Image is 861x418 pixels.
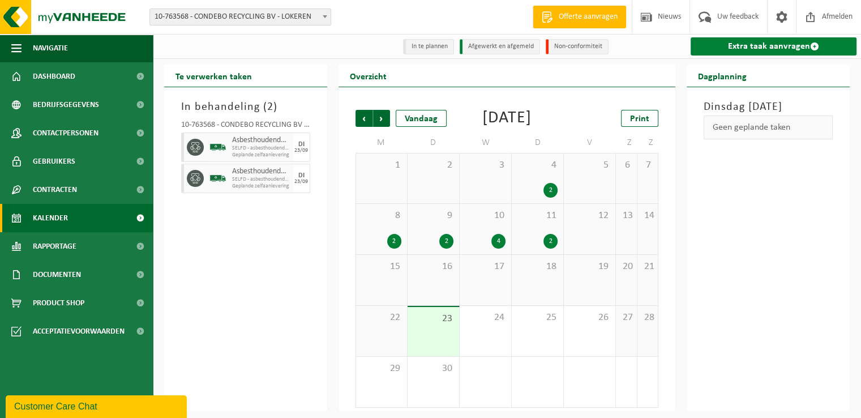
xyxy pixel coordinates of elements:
[33,91,99,119] span: Bedrijfsgegevens
[373,110,390,127] span: Volgende
[616,133,637,153] td: Z
[569,159,610,172] span: 5
[569,261,610,273] span: 19
[150,9,331,25] span: 10-763568 - CONDEBO RECYCLING BV - LOKEREN
[465,261,506,273] span: 17
[413,210,453,222] span: 9
[517,261,558,273] span: 18
[33,204,68,232] span: Kalender
[637,133,659,153] td: Z
[622,159,631,172] span: 6
[298,172,305,179] div: DI
[298,141,305,148] div: DI
[413,261,453,273] span: 16
[517,312,558,324] span: 25
[33,261,81,289] span: Documenten
[33,119,98,147] span: Contactpersonen
[294,179,308,185] div: 23/09
[512,133,564,153] td: D
[643,210,653,222] span: 14
[413,313,453,325] span: 23
[643,159,653,172] span: 7
[569,312,610,324] span: 26
[362,362,401,375] span: 29
[355,110,372,127] span: Vorige
[622,261,631,273] span: 20
[704,116,833,139] div: Geen geplande taken
[362,261,401,273] span: 15
[621,110,658,127] a: Print
[465,210,506,222] span: 10
[413,362,453,375] span: 30
[630,114,649,123] span: Print
[396,110,447,127] div: Vandaag
[622,312,631,324] span: 27
[33,289,84,317] span: Product Shop
[413,159,453,172] span: 2
[232,183,290,190] span: Geplande zelfaanlevering
[387,234,401,249] div: 2
[543,183,558,198] div: 2
[517,210,558,222] span: 11
[181,99,310,116] h3: In behandeling ( )
[687,65,758,87] h2: Dagplanning
[465,312,506,324] span: 24
[232,152,290,159] span: Geplande zelfaanlevering
[33,176,77,204] span: Contracten
[564,133,616,153] td: V
[517,159,558,172] span: 4
[232,176,290,183] span: SELFD - asbesthoudende bouwmaterialen cementgebonden (HGB)
[543,234,558,249] div: 2
[465,159,506,172] span: 3
[546,39,609,54] li: Non-conformiteit
[704,99,833,116] h3: Dinsdag [DATE]
[691,37,856,56] a: Extra taak aanvragen
[164,65,263,87] h2: Te verwerken taken
[33,34,68,62] span: Navigatie
[339,65,398,87] h2: Overzicht
[355,133,408,153] td: M
[33,62,75,91] span: Dashboard
[362,312,401,324] span: 22
[33,232,76,261] span: Rapportage
[460,39,540,54] li: Afgewerkt en afgemeld
[622,210,631,222] span: 13
[181,121,310,133] div: 10-763568 - CONDEBO RECYCLING BV - LOKEREN
[6,393,189,418] iframe: chat widget
[232,136,290,145] span: Asbesthoudende bouwmaterialen cementgebonden (hechtgebonden)
[439,234,453,249] div: 2
[408,133,460,153] td: D
[149,8,331,25] span: 10-763568 - CONDEBO RECYCLING BV - LOKEREN
[643,261,653,273] span: 21
[232,167,290,176] span: Asbesthoudende bouwmaterialen cementgebonden (hechtgebonden)
[569,210,610,222] span: 12
[267,101,273,113] span: 2
[556,11,620,23] span: Offerte aanvragen
[460,133,512,153] td: W
[491,234,506,249] div: 4
[643,312,653,324] span: 28
[362,210,401,222] span: 8
[33,147,75,176] span: Gebruikers
[403,39,454,54] li: In te plannen
[482,110,532,127] div: [DATE]
[209,139,226,156] img: BL-SO-LV
[209,170,226,187] img: BL-SO-LV
[533,6,626,28] a: Offerte aanvragen
[294,148,308,153] div: 23/09
[232,145,290,152] span: SELFD - asbesthoudende bouwmaterialen cementgebonden (HGB)
[362,159,401,172] span: 1
[33,317,125,346] span: Acceptatievoorwaarden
